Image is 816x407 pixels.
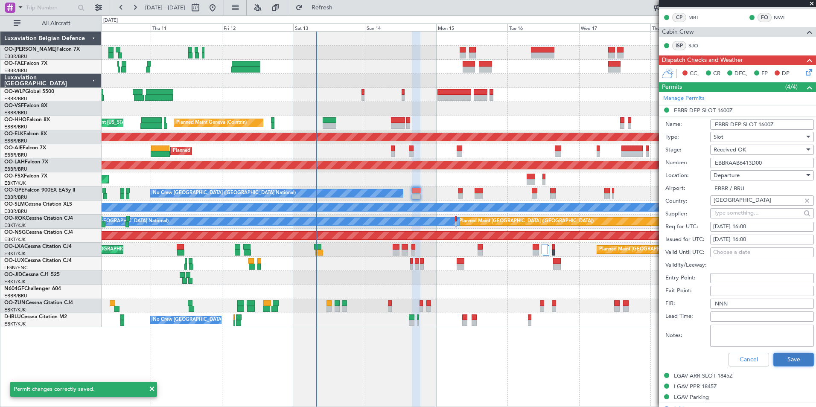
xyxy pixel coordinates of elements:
span: CR [713,70,720,78]
div: Wed 10 [79,23,150,31]
label: FIR: [665,299,710,308]
a: OO-ZUNCessna Citation CJ4 [4,300,73,305]
span: OO-ZUN [4,300,26,305]
a: EBBR/BRU [4,138,27,144]
label: Lead Time: [665,312,710,321]
button: Refresh [291,1,343,15]
a: EBBR/BRU [4,293,27,299]
a: OO-LXACessna Citation CJ4 [4,244,72,249]
span: D-IBLU [4,314,21,320]
span: OO-FSX [4,174,24,179]
a: EBBR/BRU [4,152,27,158]
label: Airport: [665,184,710,193]
span: Received OK [714,146,746,154]
a: OO-FSXFalcon 7X [4,174,47,179]
a: EBKT/KJK [4,321,26,327]
label: Entry Point: [665,274,710,282]
span: OO-ROK [4,216,26,221]
div: Planned Maint [GEOGRAPHIC_DATA] ([GEOGRAPHIC_DATA]) [173,145,307,157]
button: All Aircraft [9,17,93,30]
span: OO-AIE [4,145,23,151]
a: NWI [774,14,793,21]
span: DFC, [734,70,747,78]
span: OO-[PERSON_NAME] [4,47,56,52]
a: EBBR/BRU [4,53,27,60]
div: Sun 14 [365,23,436,31]
div: Mon 15 [436,23,507,31]
span: Departure [714,172,740,179]
span: Cabin Crew [662,27,694,37]
span: All Aircraft [22,20,90,26]
label: Location: [665,172,710,180]
a: EBBR/BRU [4,208,27,215]
label: Supplier: [665,210,710,218]
label: Stage: [665,146,710,154]
span: Refresh [304,5,340,11]
a: OO-WLPGlobal 5500 [4,89,54,94]
span: OO-LXA [4,244,24,249]
a: EBKT/KJK [4,236,26,243]
label: Req for UTC: [665,223,710,231]
div: Planned Maint [GEOGRAPHIC_DATA] ([GEOGRAPHIC_DATA]) [599,243,734,256]
span: OO-NSG [4,230,26,235]
div: Permit changes correctly saved. [14,385,144,394]
a: OO-ELKFalcon 8X [4,131,47,137]
div: CP [672,13,686,22]
a: EBBR/BRU [4,67,27,74]
label: Validity/Leeway: [665,261,710,270]
a: OO-VSFFalcon 8X [4,103,47,108]
a: OO-AIEFalcon 7X [4,145,46,151]
div: Planned Maint [GEOGRAPHIC_DATA] ([GEOGRAPHIC_DATA]) [459,215,594,228]
a: OO-ROKCessna Citation CJ4 [4,216,73,221]
span: OO-WLP [4,89,25,94]
div: Thu 18 [650,23,722,31]
a: EBBR/BRU [4,124,27,130]
label: Issued for UTC: [665,235,710,244]
a: OO-[PERSON_NAME]Falcon 7X [4,47,80,52]
a: EBKT/KJK [4,180,26,186]
span: OO-ELK [4,131,23,137]
span: Dispatch Checks and Weather [662,55,743,65]
button: Save [773,353,814,366]
div: Planned Maint Geneva (Cointrin) [176,116,247,129]
div: ISP [672,41,686,50]
a: OO-SLMCessna Citation XLS [4,202,72,207]
input: Type something... [714,206,801,219]
span: OO-JID [4,272,22,277]
a: EBKT/KJK [4,250,26,257]
span: OO-LAH [4,160,25,165]
a: LFSN/ENC [4,265,28,271]
span: OO-SLM [4,202,25,207]
label: Valid Until UTC: [665,248,710,257]
input: Trip Number [26,1,75,14]
a: EBBR/BRU [4,96,27,102]
a: D-IBLUCessna Citation M2 [4,314,67,320]
a: EBBR/BRU [4,166,27,172]
span: Slot [714,133,723,141]
span: CC, [690,70,699,78]
label: Name: [665,120,710,129]
div: Thu 11 [151,23,222,31]
div: [DATE] [103,17,118,24]
a: OO-NSGCessna Citation CJ4 [4,230,73,235]
a: SJO [688,42,708,49]
div: LGAV ARR SLOT 1845Z [674,372,733,379]
button: Cancel [729,353,769,366]
span: OO-FAE [4,61,24,66]
label: Number: [665,159,710,167]
span: [DATE] - [DATE] [145,4,185,12]
span: OO-VSF [4,103,24,108]
div: [DATE] 16:00 [713,235,811,244]
a: MBI [688,14,708,21]
a: EBKT/KJK [4,222,26,229]
a: N604GFChallenger 604 [4,286,61,291]
label: Type: [665,133,710,142]
div: Tue 16 [507,23,579,31]
span: FP [761,70,768,78]
div: Choose a date [713,248,811,257]
a: EBBR/BRU [4,194,27,201]
div: LGAV Parking [674,393,709,401]
a: OO-JIDCessna CJ1 525 [4,272,60,277]
span: DP [782,70,790,78]
label: Country: [665,197,710,206]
